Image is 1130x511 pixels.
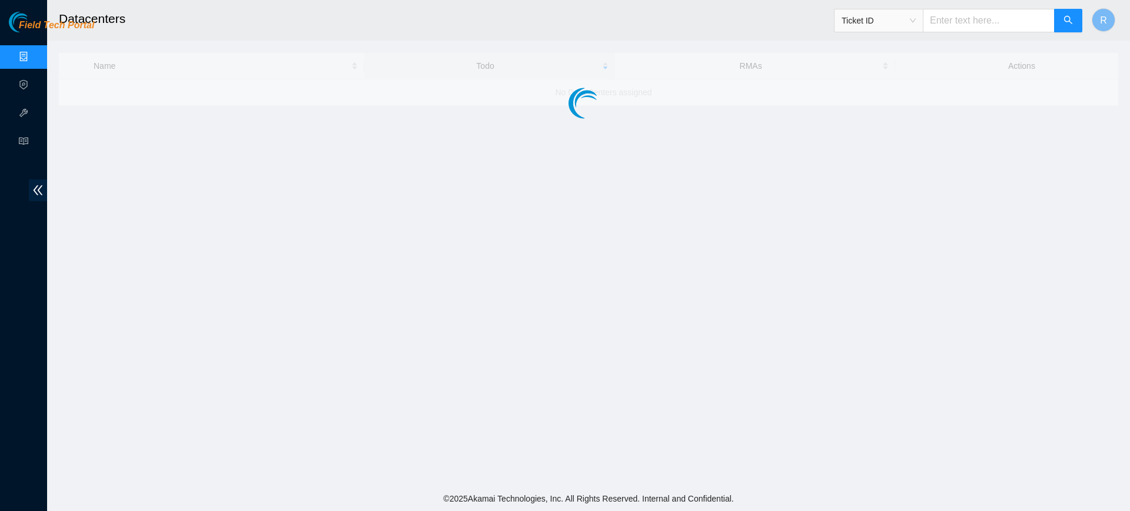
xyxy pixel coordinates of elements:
span: read [19,131,28,155]
span: Field Tech Portal [19,20,94,31]
input: Enter text here... [923,9,1055,32]
button: R [1092,8,1115,32]
footer: © 2025 Akamai Technologies, Inc. All Rights Reserved. Internal and Confidential. [47,486,1130,511]
span: search [1063,15,1073,26]
img: Akamai Technologies [9,12,59,32]
span: double-left [29,179,47,201]
span: Ticket ID [842,12,916,29]
a: Akamai TechnologiesField Tech Portal [9,21,94,36]
span: R [1100,13,1107,28]
button: search [1054,9,1082,32]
